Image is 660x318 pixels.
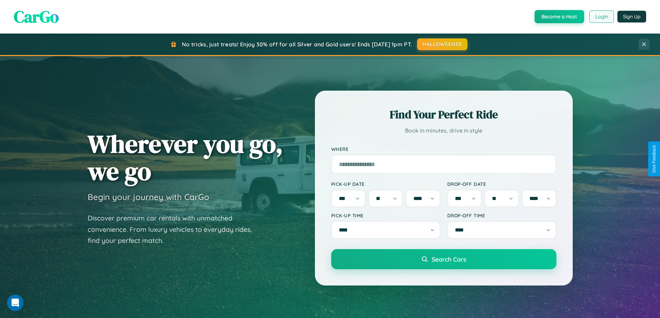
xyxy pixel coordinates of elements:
[182,41,412,48] span: No tricks, just treats! Enjoy 30% off for all Silver and Gold users! Ends [DATE] 1pm PT.
[652,145,657,173] div: Give Feedback
[331,249,556,269] button: Search Cars
[88,212,261,246] p: Discover premium car rentals with unmatched convenience. From luxury vehicles to everyday rides, ...
[447,212,556,218] label: Drop-off Time
[447,181,556,187] label: Drop-off Date
[14,5,59,28] span: CarGo
[7,294,24,311] iframe: Intercom live chat
[535,10,584,23] button: Become a Host
[331,107,556,122] h2: Find Your Perfect Ride
[88,192,209,202] h3: Begin your journey with CarGo
[589,10,614,23] button: Login
[617,11,646,22] button: Sign Up
[417,38,467,50] button: HALLOWEEN30
[88,130,283,185] h1: Wherever you go, we go
[331,212,440,218] label: Pick-up Time
[432,255,466,263] span: Search Cars
[331,146,556,152] label: Where
[331,181,440,187] label: Pick-up Date
[331,126,556,136] p: Book in minutes, drive in style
